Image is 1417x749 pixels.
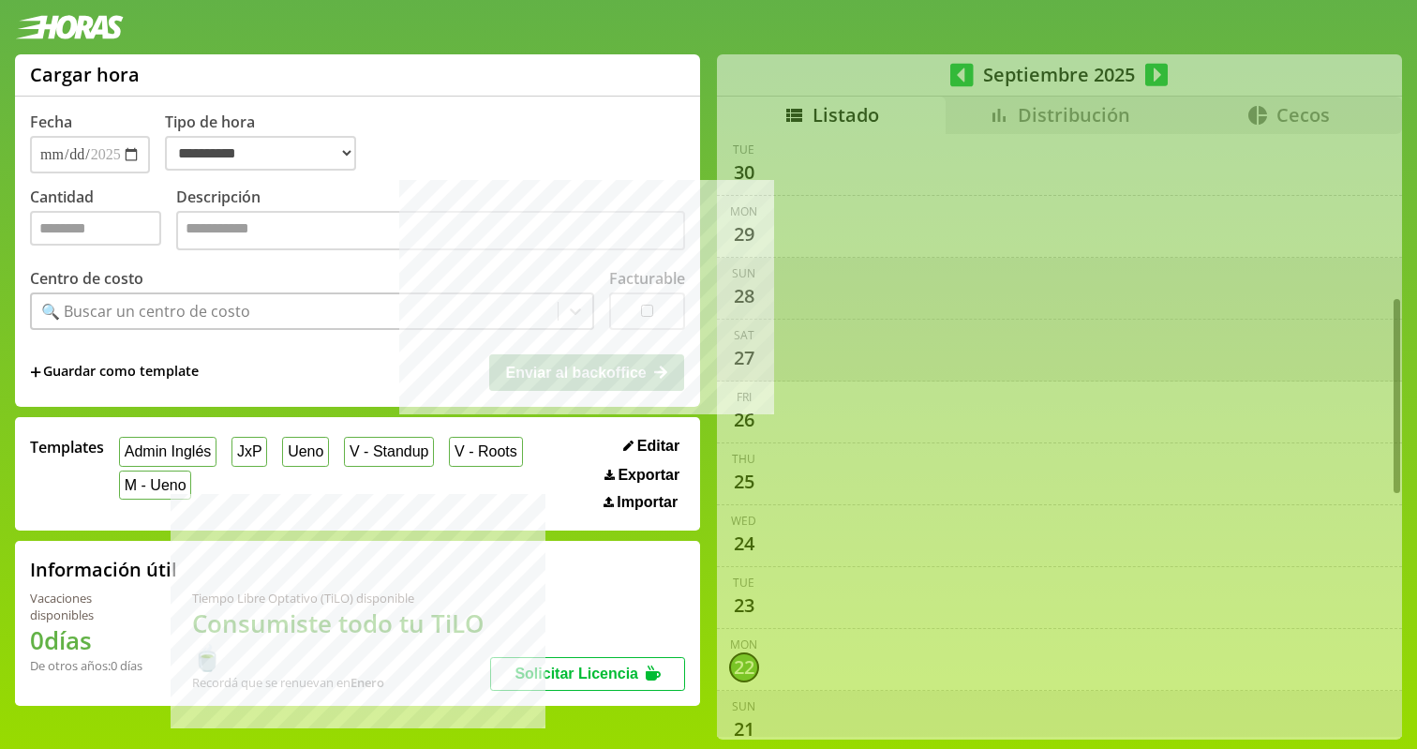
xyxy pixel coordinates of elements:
[30,657,147,674] div: De otros años: 0 días
[617,494,678,511] span: Importar
[231,437,267,466] button: JxP
[30,557,177,582] h2: Información útil
[618,437,685,456] button: Editar
[449,437,522,466] button: V - Roots
[344,437,434,466] button: V - Standup
[176,187,685,255] label: Descripción
[30,268,143,289] label: Centro de costo
[30,590,147,623] div: Vacaciones disponibles
[165,136,356,171] select: Tipo de hora
[30,62,140,87] h1: Cargar hora
[165,112,371,173] label: Tipo de hora
[637,438,679,455] span: Editar
[119,437,216,466] button: Admin Inglés
[599,466,685,485] button: Exportar
[30,187,176,255] label: Cantidad
[30,623,147,657] h1: 0 días
[192,607,491,674] h1: Consumiste todo tu TiLO 🍵
[192,674,491,691] div: Recordá que se renuevan en
[515,666,638,682] span: Solicitar Licencia
[30,362,199,382] span: +Guardar como template
[41,301,250,322] div: 🔍 Buscar un centro de costo
[30,437,104,457] span: Templates
[119,471,191,500] button: M - Ueno
[15,15,124,39] img: logotipo
[282,437,329,466] button: Ueno
[618,467,679,484] span: Exportar
[609,268,685,289] label: Facturable
[30,211,161,246] input: Cantidad
[192,590,491,607] div: Tiempo Libre Optativo (TiLO) disponible
[176,211,685,250] textarea: Descripción
[30,362,41,382] span: +
[490,657,685,691] button: Solicitar Licencia
[30,112,72,132] label: Fecha
[351,674,384,691] b: Enero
